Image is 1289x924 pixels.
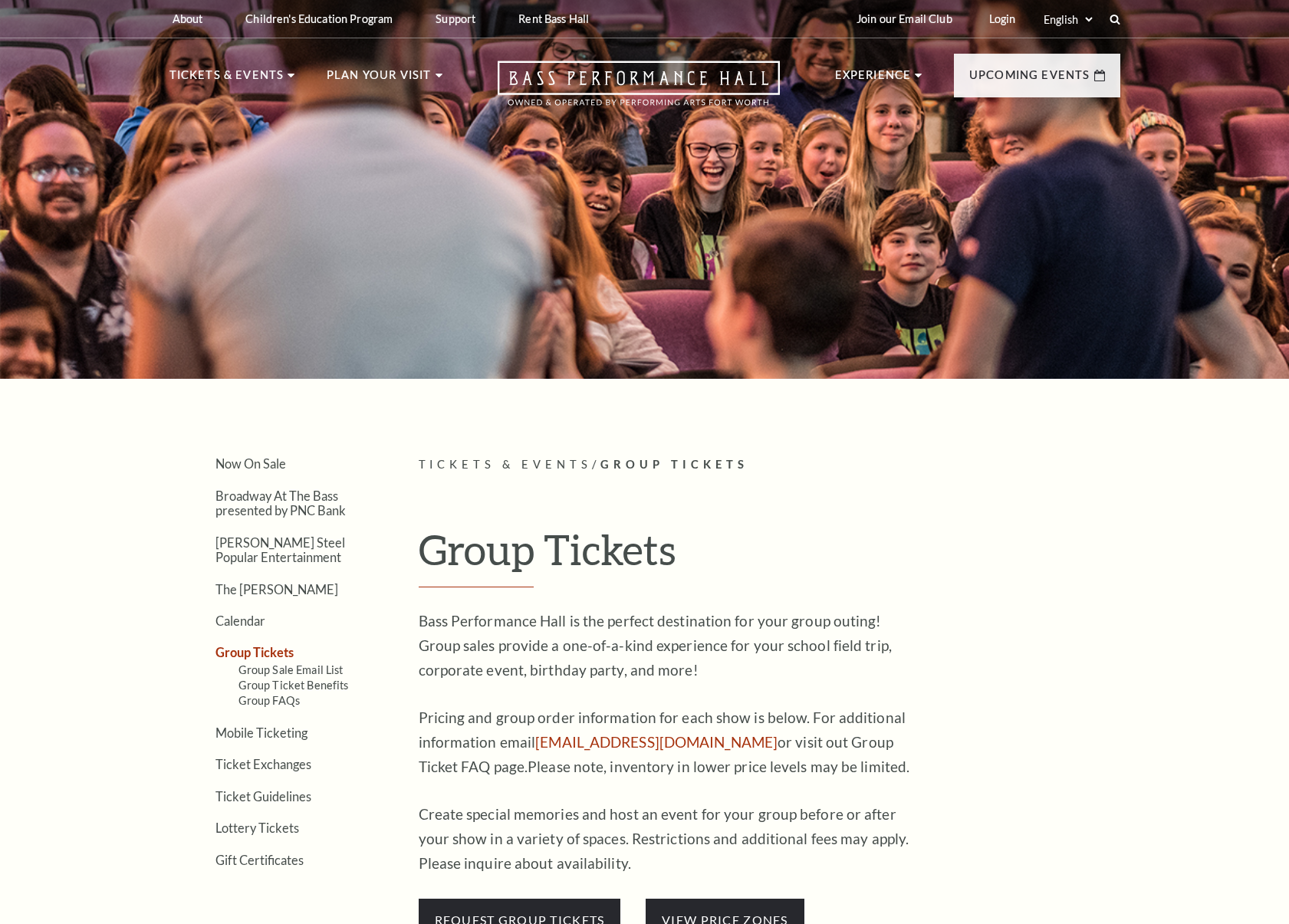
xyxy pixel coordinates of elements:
p: Please note, inventory in lower price levels may be limited. [419,705,917,779]
a: Group Tickets [215,645,294,659]
a: Calendar [215,613,265,628]
a: Lottery Tickets [215,820,299,835]
a: [EMAIL_ADDRESS][DOMAIN_NAME] [535,733,778,751]
h1: Group Tickets [419,524,1120,587]
a: Mobile Ticketing [215,725,307,740]
p: Tickets & Events [169,66,284,94]
a: The [PERSON_NAME] [215,582,338,597]
p: About [173,12,203,25]
p: Rent Bass Hall [518,12,589,25]
a: Now On Sale [215,456,286,471]
p: Experience [835,66,912,94]
p: Children's Education Program [245,12,393,25]
a: Broadway At The Bass presented by PNC Bank [215,488,346,518]
a: Gift Certificates [215,853,304,867]
a: [PERSON_NAME] Steel Popular Entertainment [215,535,345,564]
a: Group Ticket Benefits [238,679,349,692]
span: Create special memories and host an event for your group before or after your show in a variety o... [419,805,909,872]
p: Upcoming Events [969,66,1090,94]
p: / [419,455,1120,475]
p: Plan Your Visit [327,66,432,94]
span: Tickets & Events [419,458,593,471]
a: Ticket Guidelines [215,789,311,804]
a: Group Sale Email List [238,663,344,676]
a: Ticket Exchanges [215,757,311,771]
p: Support [436,12,475,25]
span: Group Tickets [600,458,748,471]
a: Group FAQs [238,694,300,707]
p: Bass Performance Hall is the perfect destination for your group outing! Group sales provide a one... [419,609,917,682]
span: Pricing and group order information for each show is below. For additional information email or v... [419,709,906,775]
select: Select: [1041,12,1095,27]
